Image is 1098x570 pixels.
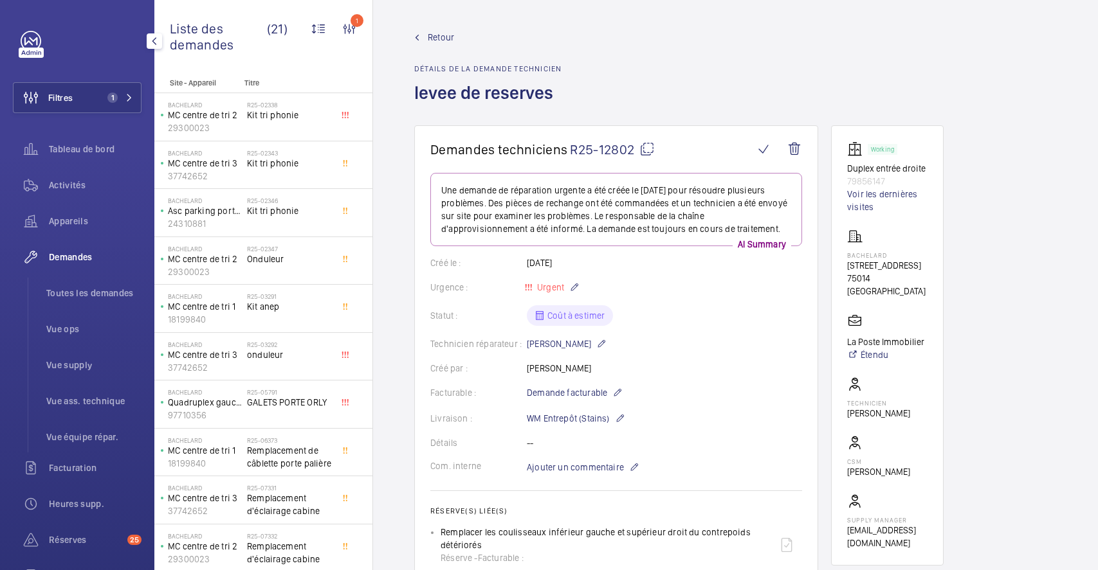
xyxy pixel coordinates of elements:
[168,204,242,217] p: Asc parking porte b
[127,535,142,545] span: 25
[46,395,142,407] span: Vue ass. technique
[871,147,894,152] p: Working
[847,272,928,298] p: 75014 [GEOGRAPHIC_DATA]
[168,109,242,121] p: MC centre de tri 2
[247,109,332,121] span: Kit tri phonie
[847,259,928,272] p: [STREET_ADDRESS]
[527,411,625,426] p: WM Entrepôt (Stains)
[168,197,242,204] p: Bachelard
[168,361,242,374] p: 37742652
[46,359,142,371] span: Vue supply
[430,141,567,157] span: Demandes techniciens
[247,532,332,540] h2: R25-07332
[49,215,142,227] span: Appareils
[247,348,332,361] span: onduleur
[430,506,802,515] h2: Réserve(s) liée(s)
[168,217,242,230] p: 24310881
[847,516,928,524] p: Supply manager
[168,313,242,326] p: 18199840
[168,253,242,265] p: MC centre de tri 2
[49,497,142,510] span: Heures supp.
[527,336,607,352] p: [PERSON_NAME]
[247,341,332,348] h2: R25-03292
[535,282,564,292] span: Urgent
[247,149,332,157] h2: R25-02343
[247,292,332,300] h2: R25-03291
[247,396,332,409] span: GALETS PORTE ORLY
[168,540,242,553] p: MC centre de tri 2
[168,444,242,457] p: MC centre de tri 1
[247,540,332,566] span: Remplacement d'éclairage cabine
[13,82,142,113] button: Filtres1
[733,238,791,251] p: AI Summary
[247,245,332,253] h2: R25-02347
[414,64,562,73] h2: Détails de la demande technicien
[247,300,332,313] span: Kit anep
[428,31,454,44] span: Retour
[847,188,928,213] a: Voir les dernières visites
[168,348,242,361] p: MC centre de tri 3
[49,461,142,474] span: Facturation
[414,81,562,125] h1: levee de reserves
[244,78,329,87] p: Titre
[247,157,332,170] span: Kit tri phonie
[847,524,928,549] p: [EMAIL_ADDRESS][DOMAIN_NAME]
[847,251,928,259] p: Bachelard
[168,553,242,566] p: 29300023
[247,101,332,109] h2: R25-02338
[168,149,242,157] p: Bachelard
[168,457,242,470] p: 18199840
[478,551,524,564] span: Facturable :
[527,386,607,399] span: Demande facturable
[49,533,122,546] span: Réserves
[847,141,868,157] img: elevator.svg
[154,78,239,87] p: Site - Appareil
[168,492,242,504] p: MC centre de tri 3
[247,492,332,517] span: Remplacement d'éclairage cabine
[847,399,910,407] p: Technicien
[168,504,242,517] p: 37742652
[847,162,928,175] p: Duplex entrée droite
[247,444,332,470] span: Remplacement de câblette porte palière
[441,551,478,564] span: Réserve -
[170,21,267,53] span: Liste des demandes
[49,143,142,156] span: Tableau de bord
[847,407,910,420] p: [PERSON_NAME]
[168,532,242,540] p: Bachelard
[168,245,242,253] p: Bachelard
[247,484,332,492] h2: R25-07331
[168,101,242,109] p: Bachelard
[46,431,142,443] span: Vue équipe répar.
[847,348,924,361] a: Étendu
[168,121,242,134] p: 29300023
[49,179,142,191] span: Activités
[168,170,242,183] p: 37742652
[168,300,242,313] p: MC centre de tri 1
[48,91,73,104] span: Filtres
[46,287,142,299] span: Toutes les demandes
[247,253,332,265] span: Onduleur
[168,157,242,170] p: MC centre de tri 3
[441,184,791,235] p: Une demande de réparation urgente a été créée le [DATE] pour résoudre plusieurs problèmes. Des pi...
[46,323,142,335] span: Vue ops
[570,141,655,157] span: R25-12802
[527,461,624,474] span: Ajouter un commentaire
[168,388,242,396] p: Bachelard
[247,204,332,217] span: Kit tri phonie
[247,388,332,396] h2: R25-05791
[847,465,910,478] p: [PERSON_NAME]
[247,436,332,444] h2: R25-06373
[107,93,118,103] span: 1
[847,175,928,188] p: 79856147
[847,458,910,465] p: CSM
[247,197,332,204] h2: R25-02346
[168,436,242,444] p: Bachelard
[168,292,242,300] p: Bachelard
[49,251,142,263] span: Demandes
[168,484,242,492] p: Bachelard
[847,335,924,348] p: La Poste Immobilier
[168,396,242,409] p: Quadruplex gauche jaune
[168,409,242,422] p: 97710356
[168,265,242,278] p: 29300023
[168,341,242,348] p: Bachelard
